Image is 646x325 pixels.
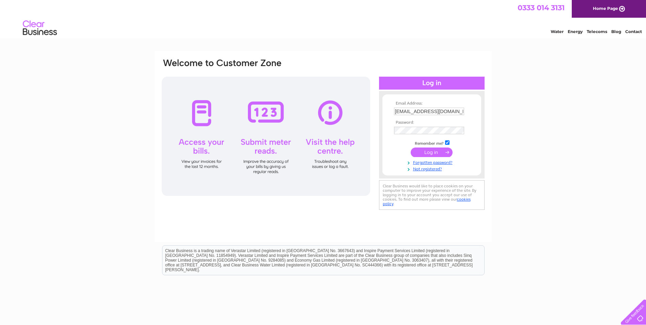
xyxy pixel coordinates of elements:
[392,120,471,125] th: Password:
[587,29,607,34] a: Telecoms
[394,165,471,172] a: Not registered?
[392,101,471,106] th: Email Address:
[518,3,565,12] a: 0333 014 3131
[551,29,564,34] a: Water
[611,29,621,34] a: Blog
[162,4,484,33] div: Clear Business is a trading name of Verastar Limited (registered in [GEOGRAPHIC_DATA] No. 3667643...
[411,148,453,157] input: Submit
[379,180,485,210] div: Clear Business would like to place cookies on your computer to improve your experience of the sit...
[392,139,471,146] td: Remember me?
[625,29,642,34] a: Contact
[383,197,471,206] a: cookies policy
[394,159,471,165] a: Forgotten password?
[568,29,583,34] a: Energy
[22,18,57,38] img: logo.png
